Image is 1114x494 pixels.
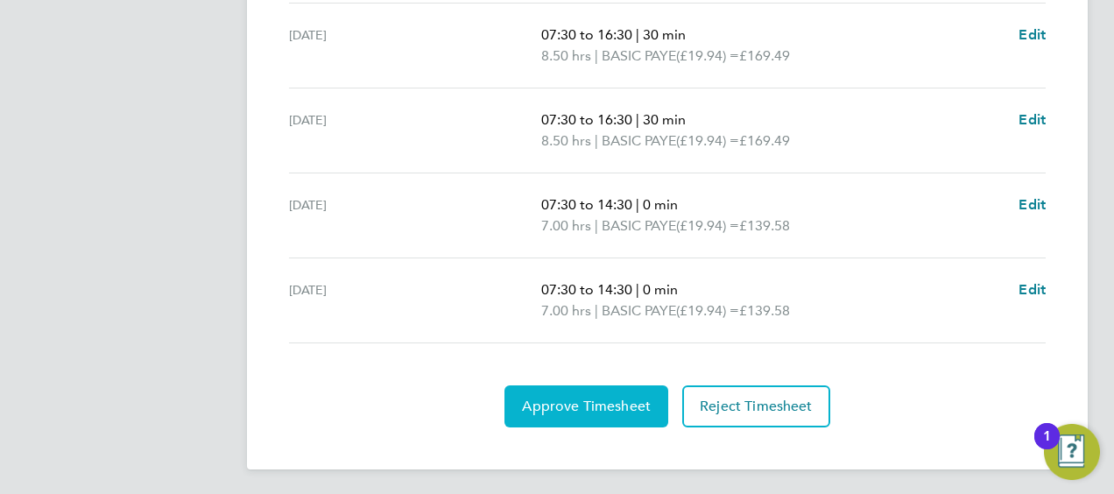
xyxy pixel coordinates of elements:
[1019,25,1046,46] a: Edit
[643,281,678,298] span: 0 min
[522,398,651,415] span: Approve Timesheet
[504,385,668,427] button: Approve Timesheet
[1019,279,1046,300] a: Edit
[1019,196,1046,213] span: Edit
[676,47,739,64] span: (£19.94) =
[700,398,813,415] span: Reject Timesheet
[643,26,686,43] span: 30 min
[289,25,541,67] div: [DATE]
[636,281,639,298] span: |
[541,217,591,234] span: 7.00 hrs
[1019,111,1046,128] span: Edit
[289,279,541,321] div: [DATE]
[541,302,591,319] span: 7.00 hrs
[595,217,598,234] span: |
[595,302,598,319] span: |
[1019,281,1046,298] span: Edit
[289,194,541,236] div: [DATE]
[682,385,830,427] button: Reject Timesheet
[541,47,591,64] span: 8.50 hrs
[676,132,739,149] span: (£19.94) =
[1019,194,1046,215] a: Edit
[595,132,598,149] span: |
[739,302,790,319] span: £139.58
[1019,26,1046,43] span: Edit
[676,217,739,234] span: (£19.94) =
[541,26,632,43] span: 07:30 to 16:30
[1043,436,1051,459] div: 1
[541,111,632,128] span: 07:30 to 16:30
[643,196,678,213] span: 0 min
[541,281,632,298] span: 07:30 to 14:30
[643,111,686,128] span: 30 min
[602,46,676,67] span: BASIC PAYE
[636,111,639,128] span: |
[602,215,676,236] span: BASIC PAYE
[739,217,790,234] span: £139.58
[595,47,598,64] span: |
[1019,109,1046,131] a: Edit
[1044,424,1100,480] button: Open Resource Center, 1 new notification
[636,26,639,43] span: |
[739,47,790,64] span: £169.49
[541,132,591,149] span: 8.50 hrs
[289,109,541,152] div: [DATE]
[676,302,739,319] span: (£19.94) =
[541,196,632,213] span: 07:30 to 14:30
[602,131,676,152] span: BASIC PAYE
[602,300,676,321] span: BASIC PAYE
[739,132,790,149] span: £169.49
[636,196,639,213] span: |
